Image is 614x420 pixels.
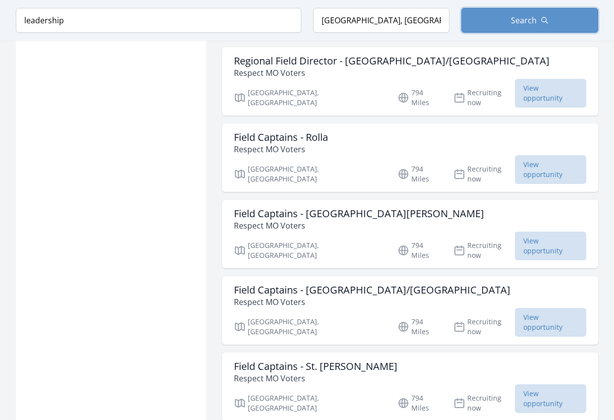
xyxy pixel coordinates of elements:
p: 794 Miles [397,88,442,108]
span: View opportunity [515,155,586,184]
p: [GEOGRAPHIC_DATA], [GEOGRAPHIC_DATA] [234,393,386,413]
p: Recruiting now [453,88,515,108]
p: 794 Miles [397,240,442,260]
p: 794 Miles [397,317,442,337]
p: Respect MO Voters [234,296,510,308]
input: Location [313,8,450,33]
p: [GEOGRAPHIC_DATA], [GEOGRAPHIC_DATA] [234,88,386,108]
span: Search [511,14,537,26]
a: Field Captains - Rolla Respect MO Voters [GEOGRAPHIC_DATA], [GEOGRAPHIC_DATA] 794 Miles Recruitin... [222,123,598,192]
h3: Field Captains - Rolla [234,131,328,143]
p: Respect MO Voters [234,67,550,79]
span: View opportunity [515,232,586,260]
a: Field Captains - [GEOGRAPHIC_DATA][PERSON_NAME] Respect MO Voters [GEOGRAPHIC_DATA], [GEOGRAPHIC_... [222,200,598,268]
p: 794 Miles [397,393,442,413]
a: Field Captains - [GEOGRAPHIC_DATA]/[GEOGRAPHIC_DATA] Respect MO Voters [GEOGRAPHIC_DATA], [GEOGRA... [222,276,598,345]
a: Regional Field Director - [GEOGRAPHIC_DATA]/[GEOGRAPHIC_DATA] Respect MO Voters [GEOGRAPHIC_DATA]... [222,47,598,116]
p: Respect MO Voters [234,143,328,155]
p: Recruiting now [453,164,515,184]
p: 794 Miles [397,164,442,184]
p: [GEOGRAPHIC_DATA], [GEOGRAPHIC_DATA] [234,317,386,337]
h3: Field Captains - St. [PERSON_NAME] [234,360,397,372]
p: Recruiting now [453,393,515,413]
span: View opportunity [515,384,586,413]
p: [GEOGRAPHIC_DATA], [GEOGRAPHIC_DATA] [234,240,386,260]
p: Recruiting now [453,317,515,337]
p: Respect MO Voters [234,372,397,384]
input: Keyword [16,8,301,33]
span: View opportunity [515,308,586,337]
span: View opportunity [515,79,586,108]
p: Recruiting now [453,240,515,260]
h3: Field Captains - [GEOGRAPHIC_DATA]/[GEOGRAPHIC_DATA] [234,284,510,296]
p: Respect MO Voters [234,220,484,232]
button: Search [461,8,598,33]
p: [GEOGRAPHIC_DATA], [GEOGRAPHIC_DATA] [234,164,386,184]
h3: Field Captains - [GEOGRAPHIC_DATA][PERSON_NAME] [234,208,484,220]
h3: Regional Field Director - [GEOGRAPHIC_DATA]/[GEOGRAPHIC_DATA] [234,55,550,67]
